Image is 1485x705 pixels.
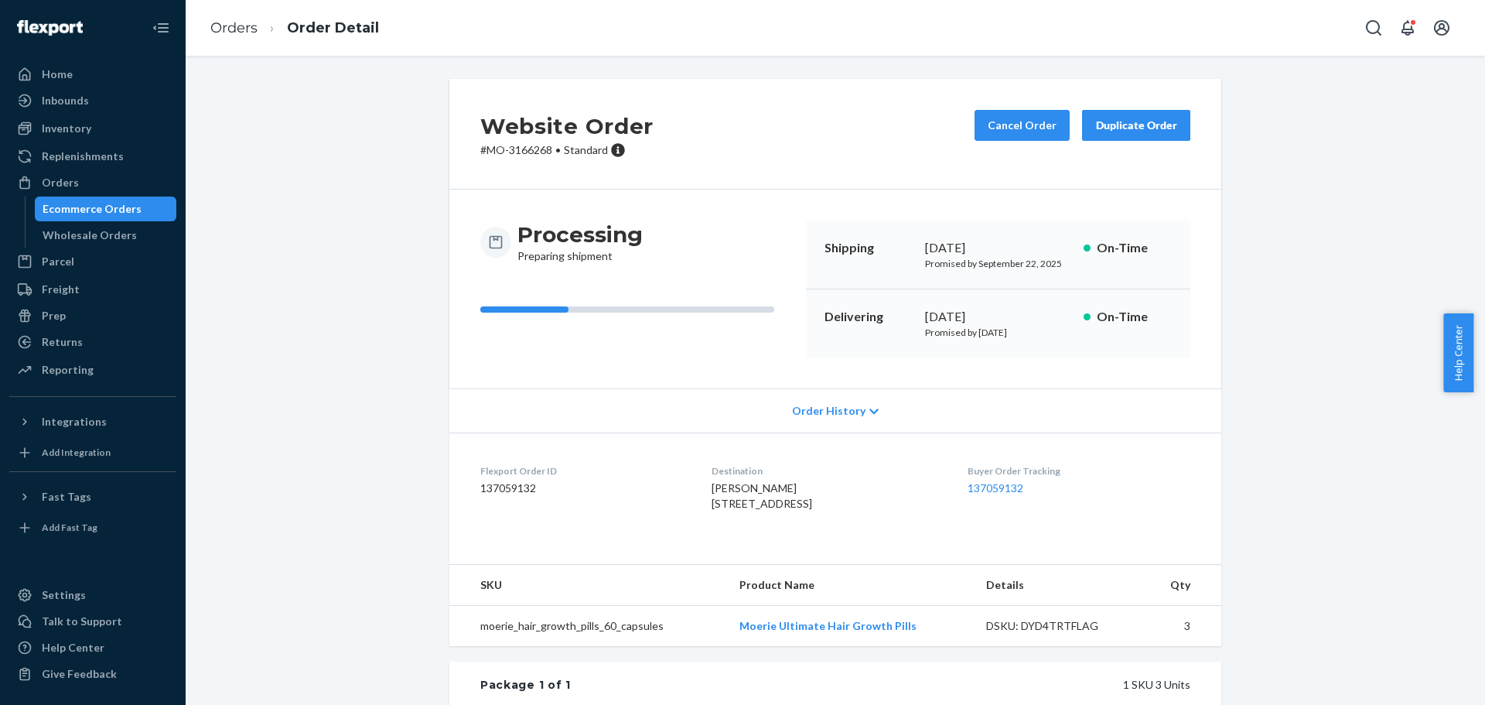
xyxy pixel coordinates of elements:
[42,149,124,164] div: Replenishments
[974,565,1144,606] th: Details
[42,334,83,350] div: Returns
[42,614,122,629] div: Talk to Support
[9,358,176,382] a: Reporting
[42,308,66,323] div: Prep
[925,239,1071,257] div: [DATE]
[198,5,391,51] ol: breadcrumbs
[9,62,176,87] a: Home
[9,409,176,434] button: Integrations
[712,464,942,477] dt: Destination
[9,635,176,660] a: Help Center
[9,583,176,607] a: Settings
[42,414,107,430] div: Integrations
[480,142,654,158] p: # MO-3166268
[555,143,561,156] span: •
[42,121,91,136] div: Inventory
[571,677,1190,693] div: 1 SKU 3 Units
[210,19,258,36] a: Orders
[968,481,1023,495] a: 137059132
[43,228,137,243] div: Wholesale Orders
[480,677,571,693] div: Package 1 of 1
[968,464,1190,477] dt: Buyer Order Tracking
[1144,606,1221,647] td: 3
[42,175,79,190] div: Orders
[42,446,111,459] div: Add Integration
[42,640,104,655] div: Help Center
[1358,12,1389,43] button: Open Search Box
[42,362,94,378] div: Reporting
[9,609,176,634] a: Talk to Support
[480,481,687,496] dd: 137059132
[1426,12,1457,43] button: Open account menu
[9,440,176,465] a: Add Integration
[480,110,654,142] h2: Website Order
[35,197,177,221] a: Ecommerce Orders
[43,201,142,217] div: Ecommerce Orders
[287,19,379,36] a: Order Detail
[1095,118,1177,133] div: Duplicate Order
[9,116,176,141] a: Inventory
[564,143,608,156] span: Standard
[925,308,1071,326] div: [DATE]
[42,666,117,682] div: Give Feedback
[9,515,176,540] a: Add Fast Tag
[42,93,89,108] div: Inbounds
[9,484,176,509] button: Fast Tags
[42,254,74,269] div: Parcel
[517,221,643,264] div: Preparing shipment
[975,110,1070,141] button: Cancel Order
[712,481,812,510] span: [PERSON_NAME] [STREET_ADDRESS]
[9,277,176,302] a: Freight
[1097,308,1172,326] p: On-Time
[727,565,974,606] th: Product Name
[145,12,176,43] button: Close Navigation
[9,662,176,686] button: Give Feedback
[9,303,176,328] a: Prep
[1392,12,1423,43] button: Open notifications
[925,326,1071,339] p: Promised by [DATE]
[925,257,1071,270] p: Promised by September 22, 2025
[739,619,917,632] a: Moerie Ultimate Hair Growth Pills
[1082,110,1190,141] button: Duplicate Order
[824,308,913,326] p: Delivering
[42,282,80,297] div: Freight
[986,618,1132,634] div: DSKU: DYD4TRTFLAG
[1097,239,1172,257] p: On-Time
[17,20,83,36] img: Flexport logo
[1144,565,1221,606] th: Qty
[9,88,176,113] a: Inbounds
[824,239,913,257] p: Shipping
[35,223,177,248] a: Wholesale Orders
[9,170,176,195] a: Orders
[42,67,73,82] div: Home
[9,144,176,169] a: Replenishments
[42,587,86,603] div: Settings
[517,221,643,248] h3: Processing
[449,606,727,647] td: moerie_hair_growth_pills_60_capsules
[9,249,176,274] a: Parcel
[792,403,865,419] span: Order History
[449,565,727,606] th: SKU
[9,330,176,354] a: Returns
[42,489,91,505] div: Fast Tags
[480,464,687,477] dt: Flexport Order ID
[1443,313,1473,392] button: Help Center
[42,521,97,534] div: Add Fast Tag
